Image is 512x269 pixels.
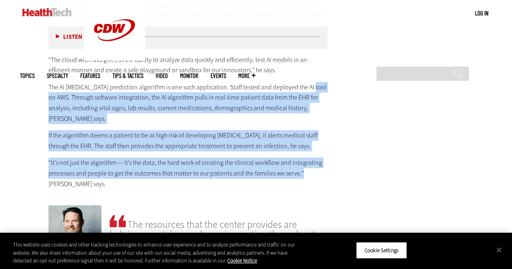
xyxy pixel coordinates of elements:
[48,205,101,258] img: Dr. Christopher Longhurst of UC San Diego Health
[80,73,100,79] a: Features
[475,9,488,18] div: User menu
[475,9,488,17] a: Log in
[180,73,198,79] a: MonITor
[110,213,327,249] span: The resources that the center provides are helping us catalyze and spur innovation throughout the...
[356,242,407,259] button: Cookie Settings
[490,241,508,259] button: Close
[48,130,328,151] p: If the algorithm deems a patient to be at high risk of developing [MEDICAL_DATA], it alerts medic...
[84,54,145,62] a: CDW
[112,73,143,79] a: Tips & Tactics
[156,73,168,79] a: Video
[20,73,35,79] span: Topics
[48,158,328,189] p: “It’s not just the algorithm — it’s the data, the hard work of creating the clinical workflow and...
[47,73,68,79] span: Specialty
[22,8,72,16] img: Home
[211,73,226,79] a: Events
[227,257,257,264] a: More information about your privacy
[238,73,255,79] span: More
[13,241,307,265] div: This website uses cookies and other tracking technologies to enhance user experience and to analy...
[48,82,328,124] p: The AI [MEDICAL_DATA] prediction algorithm is one such application. Staff tested and deployed the...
